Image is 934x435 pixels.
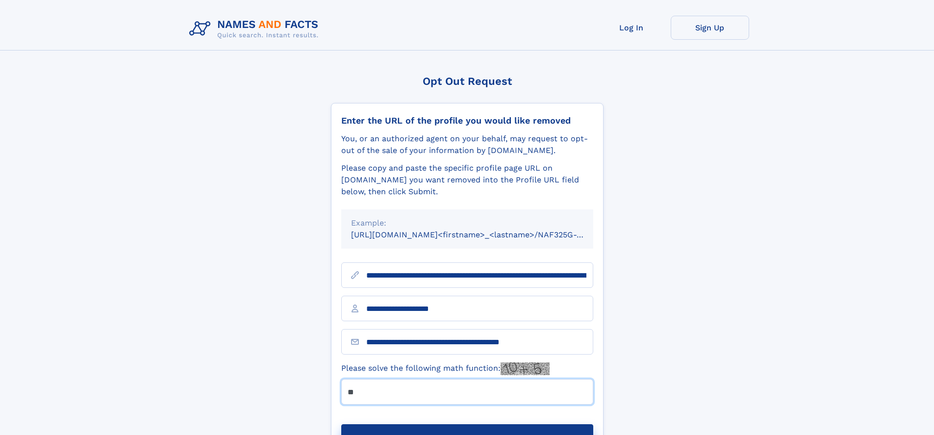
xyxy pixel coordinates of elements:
[351,230,612,239] small: [URL][DOMAIN_NAME]<firstname>_<lastname>/NAF325G-xxxxxxxx
[341,115,593,126] div: Enter the URL of the profile you would like removed
[671,16,749,40] a: Sign Up
[341,162,593,198] div: Please copy and paste the specific profile page URL on [DOMAIN_NAME] you want removed into the Pr...
[185,16,327,42] img: Logo Names and Facts
[351,217,583,229] div: Example:
[592,16,671,40] a: Log In
[331,75,604,87] div: Opt Out Request
[341,133,593,156] div: You, or an authorized agent on your behalf, may request to opt-out of the sale of your informatio...
[341,362,550,375] label: Please solve the following math function:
